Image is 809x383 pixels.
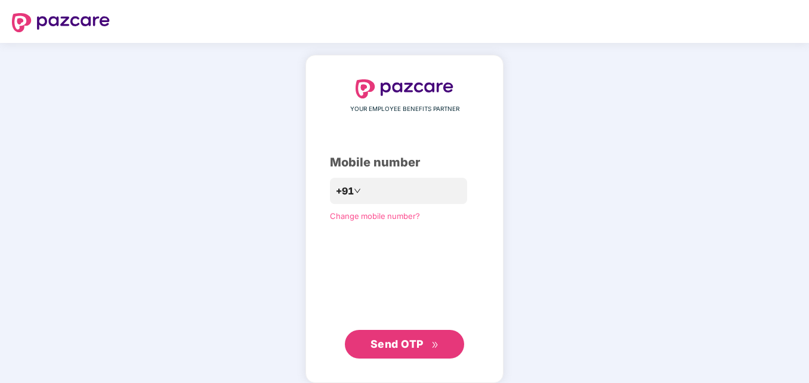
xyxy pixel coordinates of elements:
a: Change mobile number? [330,211,420,221]
span: Send OTP [370,338,424,350]
span: down [354,187,361,194]
span: double-right [431,341,439,349]
div: Mobile number [330,153,479,172]
span: YOUR EMPLOYEE BENEFITS PARTNER [350,104,459,114]
button: Send OTPdouble-right [345,330,464,359]
img: logo [12,13,110,32]
img: logo [356,79,453,98]
span: +91 [336,184,354,199]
